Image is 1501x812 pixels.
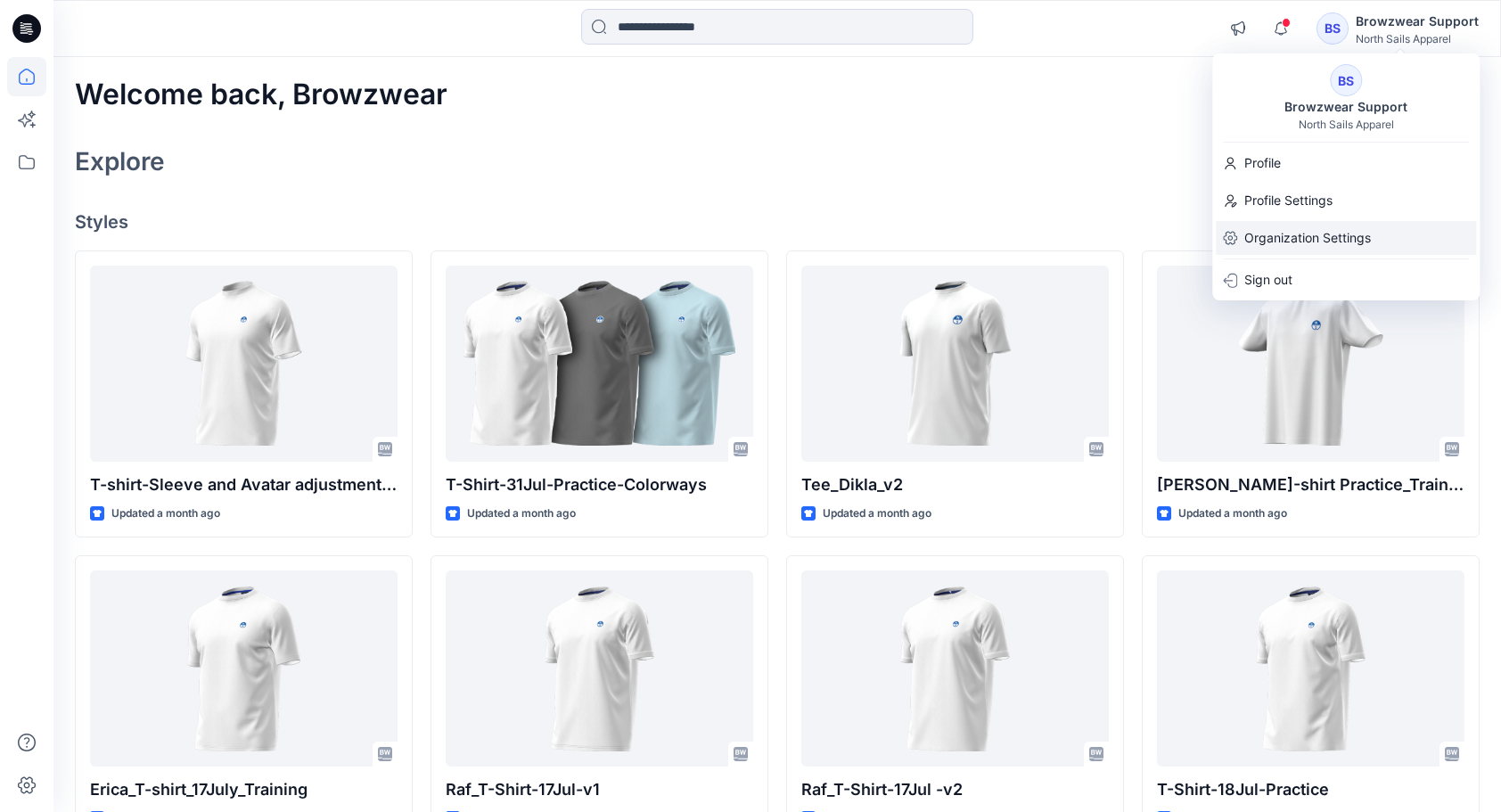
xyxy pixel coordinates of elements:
[1212,221,1480,255] a: Organization Settings
[111,504,220,523] p: Updated a month ago
[90,472,398,497] p: T-shirt-Sleeve and Avatar adjustments-31Jul-Practice
[801,777,1109,802] p: Raf_T-Shirt-17Jul -v2
[1157,266,1464,462] a: Piero_T-shirt Practice_Training
[1330,64,1362,96] div: BS
[446,472,753,497] p: T-Shirt-31Jul-Practice-Colorways
[1356,11,1479,32] div: Browzwear Support
[823,504,931,523] p: Updated a month ago
[1157,472,1464,497] p: [PERSON_NAME]-shirt Practice_Training
[90,266,398,462] a: T-shirt-Sleeve and Avatar adjustments-31Jul-Practice
[801,570,1109,767] a: Raf_T-Shirt-17Jul -v2
[1212,184,1480,217] a: Profile Settings
[1157,777,1464,802] p: T-Shirt-18Jul-Practice
[446,777,753,802] p: Raf_T-Shirt-17Jul-v1
[1157,570,1464,767] a: T-Shirt-18Jul-Practice
[75,78,447,111] h2: Welcome back, Browzwear
[446,570,753,767] a: Raf_T-Shirt-17Jul-v1
[467,504,576,523] p: Updated a month ago
[1356,32,1479,45] div: North Sails Apparel
[90,570,398,767] a: Erica_T-shirt_17July_Training
[1244,146,1281,180] p: Profile
[1244,184,1333,217] p: Profile Settings
[1316,12,1349,45] div: BS
[801,266,1109,462] a: Tee_Dikla_v2
[75,147,165,176] h2: Explore
[801,472,1109,497] p: Tee_Dikla_v2
[1274,96,1418,118] div: Browzwear Support
[1178,504,1287,523] p: Updated a month ago
[1244,221,1371,255] p: Organization Settings
[1244,263,1292,297] p: Sign out
[75,211,1480,233] h4: Styles
[446,266,753,462] a: T-Shirt-31Jul-Practice-Colorways
[1299,118,1394,131] div: North Sails Apparel
[1212,146,1480,180] a: Profile
[90,777,398,802] p: Erica_T-shirt_17July_Training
